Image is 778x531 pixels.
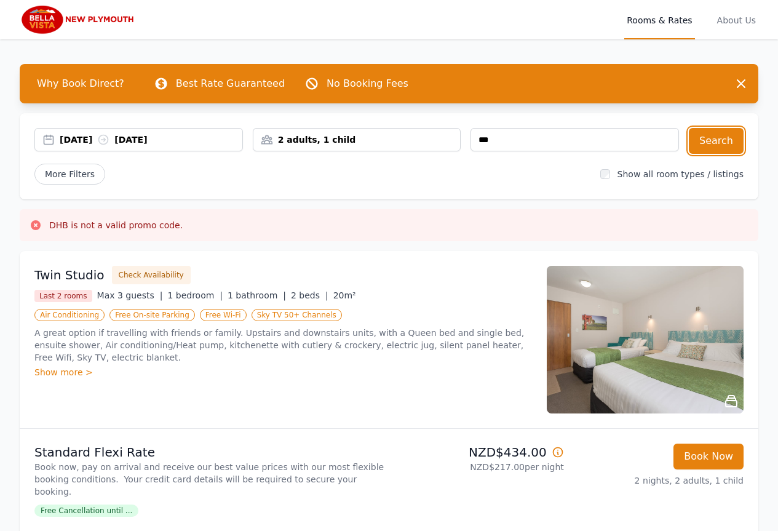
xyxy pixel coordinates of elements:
[97,290,163,300] span: Max 3 guests |
[689,128,744,154] button: Search
[327,76,408,91] p: No Booking Fees
[228,290,286,300] span: 1 bathroom |
[394,444,564,461] p: NZD$434.00
[34,164,105,185] span: More Filters
[34,366,532,378] div: Show more >
[60,134,242,146] div: [DATE] [DATE]
[34,266,105,284] h3: Twin Studio
[673,444,744,469] button: Book Now
[176,76,285,91] p: Best Rate Guaranteed
[34,327,532,364] p: A great option if travelling with friends or family. Upstairs and downstairs units, with a Queen ...
[167,290,223,300] span: 1 bedroom |
[200,309,247,321] span: Free Wi-Fi
[333,290,356,300] span: 20m²
[109,309,195,321] span: Free On-site Parking
[574,474,744,487] p: 2 nights, 2 adults, 1 child
[112,266,191,284] button: Check Availability
[49,219,183,231] h3: DHB is not a valid promo code.
[252,309,342,321] span: Sky TV 50+ Channels
[34,290,92,302] span: Last 2 rooms
[34,309,105,321] span: Air Conditioning
[34,461,384,498] p: Book now, pay on arrival and receive our best value prices with our most flexible booking conditi...
[253,134,461,146] div: 2 adults, 1 child
[617,169,744,179] label: Show all room types / listings
[20,5,138,34] img: Bella Vista New Plymouth
[34,444,384,461] p: Standard Flexi Rate
[394,461,564,473] p: NZD$217.00 per night
[27,71,134,96] span: Why Book Direct?
[34,505,138,517] span: Free Cancellation until ...
[291,290,328,300] span: 2 beds |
